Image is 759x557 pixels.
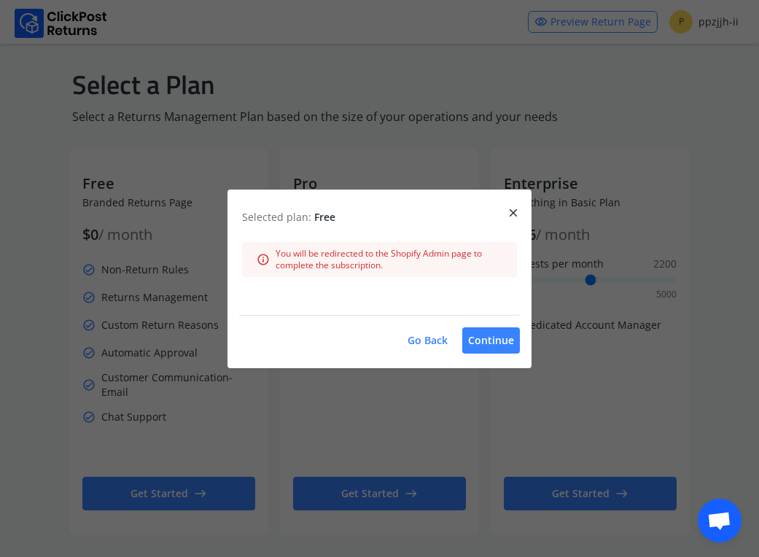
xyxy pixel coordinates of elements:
[495,204,532,222] button: close
[698,499,742,542] div: Open chat
[314,210,335,224] span: Free
[462,327,520,354] button: Continue
[402,327,454,354] button: Go Back
[257,249,270,270] span: info
[276,248,502,271] span: You will be redirected to the Shopify Admin page to complete the subscription.
[242,210,516,225] p: Selected plan:
[507,203,520,223] span: close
